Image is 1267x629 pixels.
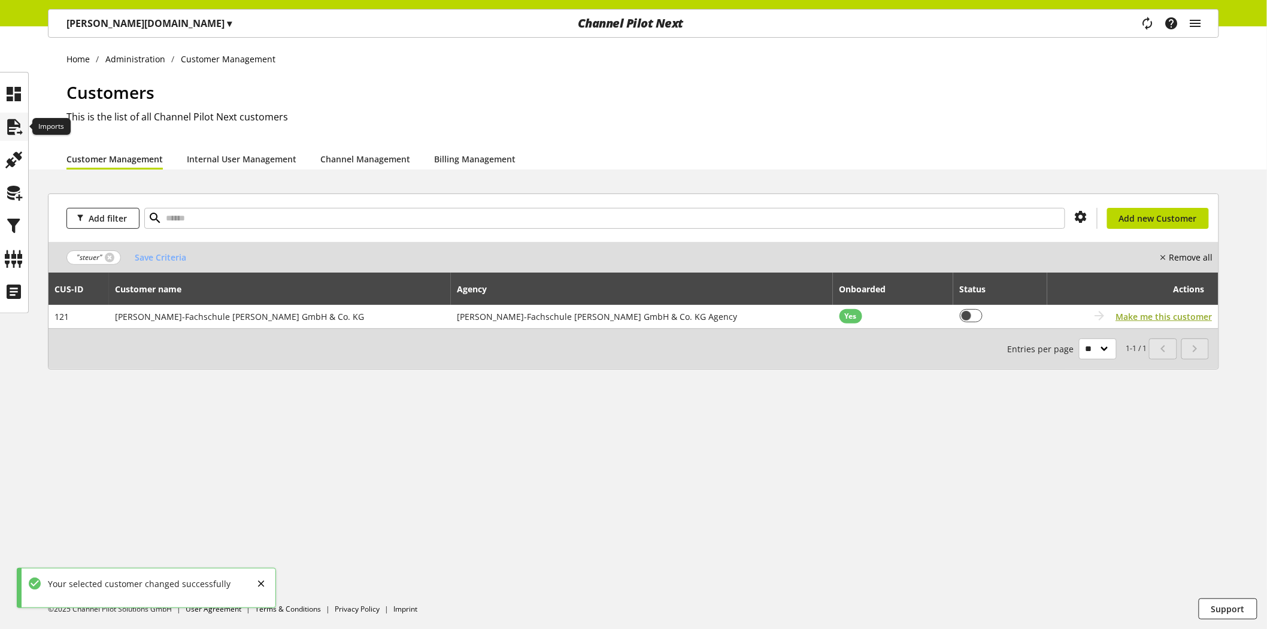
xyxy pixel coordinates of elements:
button: Support [1199,598,1257,619]
span: Add filter [89,212,127,225]
button: Save Criteria [126,247,195,268]
button: Make me this customer [1116,310,1213,323]
div: Customer name [116,283,194,295]
div: CUS-⁠ID [55,283,96,295]
a: Home [66,53,96,65]
nav: main navigation [48,9,1219,38]
p: [PERSON_NAME][DOMAIN_NAME] [66,16,232,31]
div: Your selected customer changed successfully [42,577,231,590]
span: Customers [66,81,154,104]
a: Add new Customer [1107,208,1209,229]
div: Actions [1053,277,1204,301]
a: Privacy Policy [335,604,380,614]
div: Imports [32,119,71,135]
span: "steuer" [77,252,102,263]
span: Support [1211,603,1245,615]
li: ©2025 Channel Pilot Solutions GmbH [48,604,186,615]
div: Agency [457,283,499,295]
a: User Agreement [186,604,241,614]
span: Yes [845,311,857,322]
button: Add filter [66,208,140,229]
span: [PERSON_NAME]-Fachschule [PERSON_NAME] GmbH & Co. KG Agency [457,311,737,322]
a: Billing Management [434,153,516,165]
div: Onboarded [839,283,898,295]
small: 1-1 / 1 [1008,338,1147,359]
span: ▾ [227,17,232,30]
a: Customer Management [66,153,163,165]
nobr: Remove all [1169,251,1213,264]
span: 121 [55,311,69,322]
span: Add new Customer [1119,212,1197,225]
a: Internal User Management [187,153,296,165]
a: Channel Management [320,153,410,165]
span: [PERSON_NAME]-Fachschule [PERSON_NAME] GmbH & Co. KG [116,311,365,322]
a: Imprint [393,604,417,614]
span: Save Criteria [135,251,186,264]
span: Entries per page [1008,343,1079,355]
a: Terms & Conditions [255,604,321,614]
a: Administration [99,53,172,65]
div: Status [960,283,998,295]
h2: This is the list of all Channel Pilot Next customers [66,110,1219,124]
